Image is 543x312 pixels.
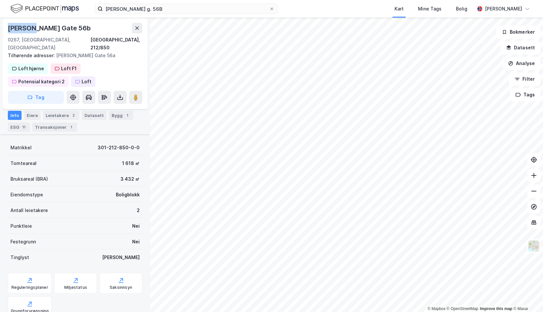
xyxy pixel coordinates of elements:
[528,240,540,252] img: Z
[90,36,142,52] div: [GEOGRAPHIC_DATA], 212/850
[21,124,27,130] div: 11
[510,281,543,312] iframe: Chat Widget
[10,175,48,183] div: Bruksareal (BRA)
[10,222,32,230] div: Punktleie
[10,3,79,14] img: logo.f888ab2527a4732fd821a326f86c7f29.svg
[501,41,540,54] button: Datasett
[18,78,65,86] div: Potensial kategori 2
[82,78,91,86] div: Loft
[8,53,56,58] span: Tilhørende adresser:
[120,175,140,183] div: 3 432 ㎡
[503,57,540,70] button: Analyse
[137,206,140,214] div: 2
[510,88,540,101] button: Tags
[109,111,133,120] div: Bygg
[456,5,467,13] div: Bolig
[8,91,64,104] button: Tag
[103,4,269,14] input: Søk på adresse, matrikkel, gårdeiere, leietakere eller personer
[132,238,140,246] div: Nei
[24,111,40,120] div: Eiere
[124,112,131,119] div: 1
[64,285,87,290] div: Miljøstatus
[82,111,106,120] div: Datasett
[132,222,140,230] div: Nei
[10,238,36,246] div: Festegrunn
[447,306,478,311] a: OpenStreetMap
[395,5,404,13] div: Kart
[110,285,132,290] div: Saksinnsyn
[11,285,48,290] div: Reguleringsplaner
[10,206,48,214] div: Antall leietakere
[8,52,137,59] div: [PERSON_NAME] Gate 56a
[68,124,74,130] div: 1
[10,254,29,261] div: Tinglyst
[480,306,512,311] a: Improve this map
[496,25,540,39] button: Bokmerker
[510,281,543,312] div: Kontrollprogram for chat
[8,111,22,120] div: Info
[18,65,44,73] div: Loft hjørne
[32,123,77,132] div: Transaksjoner
[427,306,445,311] a: Mapbox
[8,36,90,52] div: 0267, [GEOGRAPHIC_DATA], [GEOGRAPHIC_DATA]
[8,23,92,33] div: [PERSON_NAME] Gate 56b
[102,254,140,261] div: [PERSON_NAME]
[509,73,540,86] button: Filter
[10,144,32,152] div: Matrikkel
[10,159,37,167] div: Tomteareal
[10,191,43,199] div: Eiendomstype
[70,112,77,119] div: 2
[116,191,140,199] div: Boligblokk
[122,159,140,167] div: 1 618 ㎡
[43,111,79,120] div: Leietakere
[8,123,30,132] div: ESG
[485,5,522,13] div: [PERSON_NAME]
[98,144,140,152] div: 301-212-850-0-0
[61,65,77,73] div: Loft F1
[418,5,442,13] div: Mine Tags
